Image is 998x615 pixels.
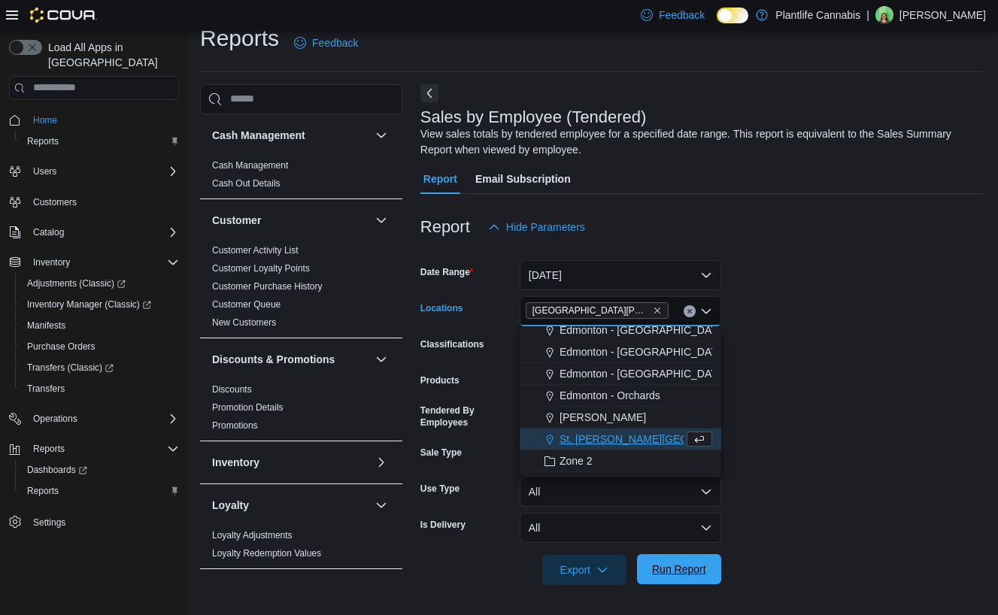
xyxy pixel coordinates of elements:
[420,126,978,158] div: View sales totals by tendered employee for a specified date range. This report is equivalent to t...
[33,196,77,208] span: Customers
[200,241,402,338] div: Customer
[3,438,185,459] button: Reports
[717,23,717,24] span: Dark Mode
[372,496,390,514] button: Loyalty
[567,475,882,490] span: [GEOGRAPHIC_DATA][PERSON_NAME] - [GEOGRAPHIC_DATA]
[27,192,179,211] span: Customers
[21,274,179,292] span: Adjustments (Classic)
[288,28,364,58] a: Feedback
[520,385,721,407] button: Edmonton - Orchards
[212,383,252,395] span: Discounts
[420,218,470,236] h3: Report
[372,453,390,471] button: Inventory
[520,260,721,290] button: [DATE]
[423,164,457,194] span: Report
[200,526,402,568] div: Loyalty
[15,294,185,315] a: Inventory Manager (Classic)
[212,244,299,256] span: Customer Activity List
[560,388,660,403] span: Edmonton - Orchards
[866,6,869,24] p: |
[420,84,438,102] button: Next
[27,512,179,531] span: Settings
[212,402,284,413] a: Promotion Details
[212,177,281,189] span: Cash Out Details
[212,401,284,414] span: Promotion Details
[212,280,323,292] span: Customer Purchase History
[21,132,179,150] span: Reports
[21,295,157,314] a: Inventory Manager (Classic)
[212,262,310,274] span: Customer Loyalty Points
[420,374,460,386] label: Products
[212,420,258,432] span: Promotions
[200,156,402,198] div: Cash Management
[21,359,120,377] a: Transfers (Classic)
[42,40,179,70] span: Load All Apps in [GEOGRAPHIC_DATA]
[27,298,151,311] span: Inventory Manager (Classic)
[520,472,721,494] button: [GEOGRAPHIC_DATA][PERSON_NAME] - [GEOGRAPHIC_DATA]
[520,513,721,543] button: All
[212,384,252,395] a: Discounts
[420,266,474,278] label: Date Range
[482,212,591,242] button: Hide Parameters
[700,305,712,317] button: Close list of options
[212,160,288,171] a: Cash Management
[659,8,705,23] span: Feedback
[420,404,514,429] label: Tendered By Employees
[420,338,484,350] label: Classifications
[542,555,626,585] button: Export
[520,407,721,429] button: [PERSON_NAME]
[33,226,64,238] span: Catalog
[212,245,299,256] a: Customer Activity List
[212,548,321,559] a: Loyalty Redemption Values
[212,352,369,367] button: Discounts & Promotions
[27,410,83,428] button: Operations
[420,483,460,495] label: Use Type
[3,222,185,243] button: Catalog
[372,211,390,229] button: Customer
[21,482,65,500] a: Reports
[560,453,593,468] span: Zone 2
[212,128,369,143] button: Cash Management
[212,498,249,513] h3: Loyalty
[560,344,727,359] span: Edmonton - [GEOGRAPHIC_DATA]
[560,410,646,425] span: [PERSON_NAME]
[27,440,71,458] button: Reports
[3,408,185,429] button: Operations
[212,455,369,470] button: Inventory
[717,8,748,23] input: Dark Mode
[27,320,65,332] span: Manifests
[212,263,310,274] a: Customer Loyalty Points
[21,338,102,356] a: Purchase Orders
[27,162,62,180] button: Users
[21,317,179,335] span: Manifests
[27,341,96,353] span: Purchase Orders
[27,223,179,241] span: Catalog
[775,6,860,24] p: Plantlife Cannabis
[21,274,132,292] a: Adjustments (Classic)
[212,299,281,310] a: Customer Queue
[27,111,63,129] a: Home
[27,111,179,129] span: Home
[551,555,617,585] span: Export
[15,336,185,357] button: Purchase Orders
[212,529,293,541] span: Loyalty Adjustments
[520,320,721,341] button: Edmonton - [GEOGRAPHIC_DATA]
[15,315,185,336] button: Manifests
[33,413,77,425] span: Operations
[21,380,71,398] a: Transfers
[212,178,281,189] a: Cash Out Details
[3,191,185,213] button: Customers
[372,350,390,368] button: Discounts & Promotions
[27,277,126,289] span: Adjustments (Classic)
[520,341,721,363] button: Edmonton - [GEOGRAPHIC_DATA]
[21,132,65,150] a: Reports
[27,253,76,271] button: Inventory
[21,317,71,335] a: Manifests
[27,440,179,458] span: Reports
[15,357,185,378] a: Transfers (Classic)
[212,547,321,559] span: Loyalty Redemption Values
[899,6,986,24] p: [PERSON_NAME]
[27,193,83,211] a: Customers
[520,477,721,507] button: All
[560,366,727,381] span: Edmonton - [GEOGRAPHIC_DATA]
